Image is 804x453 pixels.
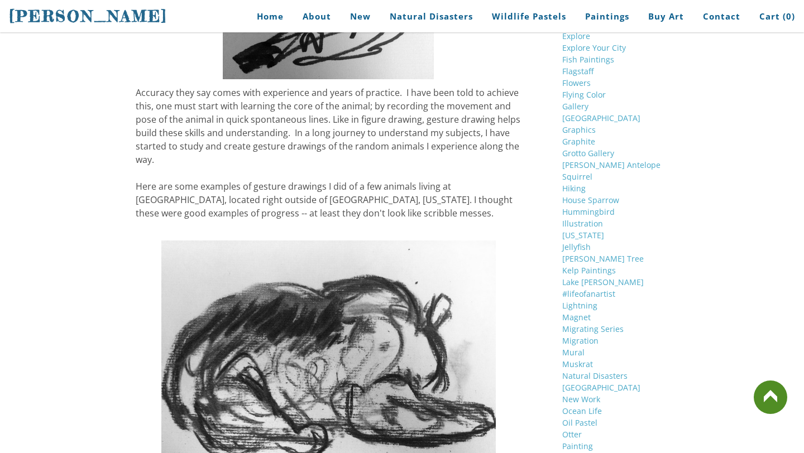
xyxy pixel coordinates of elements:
[562,312,591,322] a: Magnet
[562,136,595,147] a: Graphite
[562,54,614,65] a: Fish Paintings
[562,288,615,299] a: #lifeofanartist
[577,4,638,29] a: Paintings
[562,230,604,240] a: [US_STATE]
[484,4,575,29] a: Wildlife Pastels
[562,101,588,112] a: Gallery
[562,242,591,252] a: Jellyfish
[562,148,614,158] a: Grotto Gallery
[294,4,339,29] a: About
[562,42,626,53] a: Explore Your City
[562,335,599,346] a: Migration
[562,441,593,451] a: Painting
[9,6,167,27] a: [PERSON_NAME]
[562,206,615,217] a: Hummingbird
[9,7,167,26] span: [PERSON_NAME]
[786,11,792,22] span: 0
[342,4,379,29] a: New
[562,382,640,393] a: [GEOGRAPHIC_DATA]
[562,66,594,76] a: Flagstaff
[562,359,593,369] a: Muskrat
[381,4,481,29] a: Natural Disasters
[751,4,795,29] a: Cart (0)
[562,406,602,416] a: Ocean Life
[136,86,521,220] div: Accuracy they say comes with experience and years of practice. I have been told to achieve this, ...
[562,277,644,287] a: Lake [PERSON_NAME]
[562,78,591,88] a: Flowers
[695,4,749,29] a: Contact
[562,265,616,276] a: Kelp Paintings
[640,4,692,29] a: Buy Art
[562,370,628,381] a: Natural Disasters
[562,394,600,404] a: New Work
[562,183,586,194] a: Hiking
[562,253,644,264] a: [PERSON_NAME] Tree
[240,4,292,29] a: Home
[562,124,596,135] a: Graphics
[562,324,624,334] a: Migrating Series
[562,347,585,358] a: Mural
[562,300,597,311] a: Lightning
[562,31,590,41] a: Explore
[562,218,603,229] a: Illustration
[562,113,640,123] a: [GEOGRAPHIC_DATA]
[562,429,582,440] a: Otter
[562,417,597,428] a: Oil Pastel
[562,195,619,205] a: House Sparrow
[562,89,606,100] a: Flying Color
[562,160,661,182] a: [PERSON_NAME] Antelope Squirrel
